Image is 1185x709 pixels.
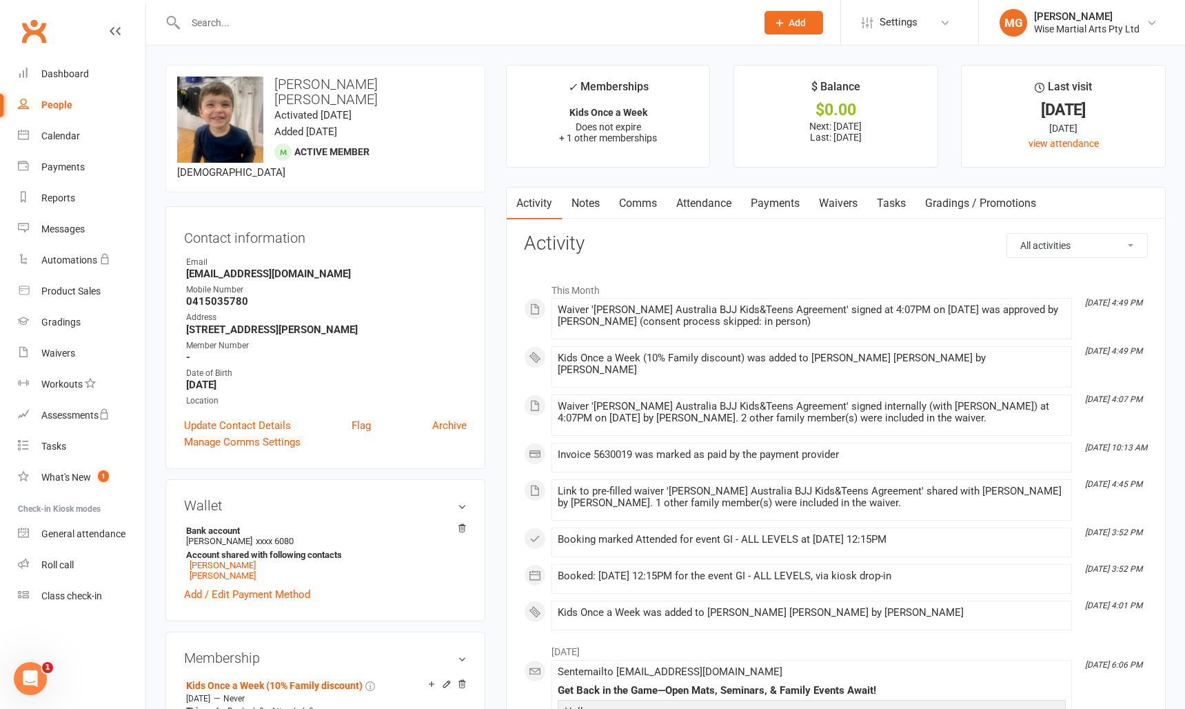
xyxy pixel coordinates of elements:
[974,103,1153,117] div: [DATE]
[18,214,145,245] a: Messages
[18,276,145,307] a: Product Sales
[18,59,145,90] a: Dashboard
[558,304,1066,328] div: Waiver '[PERSON_NAME] Australia BJJ Kids&Teens Agreement' signed at 4:07PM on [DATE] was approved...
[41,528,125,539] div: General attendance
[190,560,256,570] a: [PERSON_NAME]
[558,666,782,678] span: Sent email to [EMAIL_ADDRESS][DOMAIN_NAME]
[186,680,363,691] a: Kids Once a Week (10% Family discount)
[186,283,467,297] div: Mobile Number
[18,519,145,550] a: General attendance kiosk mode
[41,223,85,234] div: Messages
[558,534,1066,546] div: Booking marked Attended for event GI - ALL LEVELS at [DATE] 12:15PM
[186,395,467,408] div: Location
[1034,10,1140,23] div: [PERSON_NAME]
[18,183,145,214] a: Reports
[741,188,809,219] a: Payments
[18,245,145,276] a: Automations
[41,130,80,141] div: Calendar
[186,351,467,363] strong: -
[558,486,1066,509] div: Link to pre-filled waiver '[PERSON_NAME] Australia BJJ Kids&Teens Agreement' shared with [PERSON_...
[867,188,915,219] a: Tasks
[558,449,1066,461] div: Invoice 5630019 was marked as paid by the payment provider
[186,379,467,391] strong: [DATE]
[223,694,245,703] span: Never
[41,590,102,601] div: Class check-in
[1085,298,1142,308] i: [DATE] 4:49 PM
[1085,601,1142,610] i: [DATE] 4:01 PM
[747,103,925,117] div: $0.00
[41,348,75,359] div: Waivers
[18,581,145,612] a: Class kiosk mode
[186,526,460,536] strong: Bank account
[274,109,352,121] time: Activated [DATE]
[256,536,294,546] span: xxxx 6080
[41,472,91,483] div: What's New
[524,637,1148,659] li: [DATE]
[609,188,667,219] a: Comms
[184,523,467,583] li: [PERSON_NAME]
[186,311,467,324] div: Address
[789,17,806,28] span: Add
[41,99,72,110] div: People
[184,650,467,666] h3: Membership
[41,559,74,570] div: Roll call
[183,693,467,704] div: —
[41,379,83,390] div: Workouts
[41,161,85,172] div: Payments
[41,286,101,297] div: Product Sales
[1085,528,1142,537] i: [DATE] 3:52 PM
[974,121,1153,136] div: [DATE]
[558,685,1066,697] div: Get Back in the Game—Open Mats, Seminars, & Family Events Await!
[576,121,641,132] span: Does not expire
[184,434,301,450] a: Manage Comms Settings
[569,107,647,118] strong: Kids Once a Week
[190,570,256,581] a: [PERSON_NAME]
[352,417,371,434] a: Flag
[18,121,145,152] a: Calendar
[1085,346,1142,356] i: [DATE] 4:49 PM
[186,339,467,352] div: Member Number
[558,352,1066,376] div: Kids Once a Week (10% Family discount) was added to [PERSON_NAME] [PERSON_NAME] by [PERSON_NAME]
[184,225,467,246] h3: Contact information
[41,192,75,203] div: Reports
[186,256,467,269] div: Email
[41,68,89,79] div: Dashboard
[181,13,747,32] input: Search...
[17,14,51,48] a: Clubworx
[1000,9,1027,37] div: MG
[880,7,918,38] span: Settings
[186,367,467,380] div: Date of Birth
[524,276,1148,298] li: This Month
[1085,395,1142,404] i: [DATE] 4:07 PM
[177,77,263,163] img: image1720422187.png
[558,570,1066,582] div: Booked: [DATE] 12:15PM for the event GI - ALL LEVELS, via kiosk drop-in
[98,470,109,482] span: 1
[186,295,467,308] strong: 0415035780
[186,694,210,703] span: [DATE]
[1029,138,1099,149] a: view attendance
[186,268,467,280] strong: [EMAIL_ADDRESS][DOMAIN_NAME]
[184,586,310,603] a: Add / Edit Payment Method
[41,441,66,452] div: Tasks
[184,417,291,434] a: Update Contact Details
[667,188,741,219] a: Attendance
[568,78,649,103] div: Memberships
[41,410,110,421] div: Assessments
[507,188,562,219] a: Activity
[184,498,467,513] h3: Wallet
[524,233,1148,254] h3: Activity
[18,462,145,493] a: What's New1
[809,188,867,219] a: Waivers
[18,338,145,369] a: Waivers
[18,369,145,400] a: Workouts
[14,662,47,695] iframe: Intercom live chat
[41,254,97,266] div: Automations
[186,550,460,560] strong: Account shared with following contacts
[559,132,657,143] span: + 1 other memberships
[42,662,53,673] span: 1
[177,77,474,107] h3: [PERSON_NAME] [PERSON_NAME]
[558,607,1066,619] div: Kids Once a Week was added to [PERSON_NAME] [PERSON_NAME] by [PERSON_NAME]
[1085,660,1142,670] i: [DATE] 6:06 PM
[764,11,823,34] button: Add
[186,323,467,336] strong: [STREET_ADDRESS][PERSON_NAME]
